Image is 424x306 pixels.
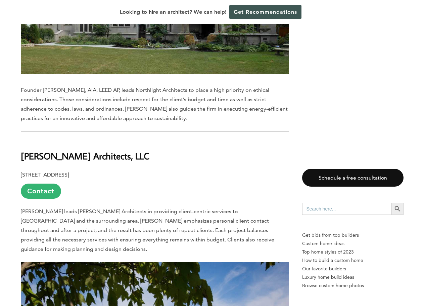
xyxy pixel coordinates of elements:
[21,171,69,178] b: [STREET_ADDRESS]
[302,239,404,248] a: Custom home ideas
[21,87,288,121] span: Founder [PERSON_NAME], AIA, LEED AP, leads Northlight Architects to place a high priority on ethi...
[21,208,274,252] span: [PERSON_NAME] leads [PERSON_NAME] Architects in providing client-centric services to [GEOGRAPHIC_...
[295,258,416,298] iframe: Drift Widget Chat Controller
[21,184,61,199] a: Contact
[229,5,301,19] a: Get Recommendations
[394,205,401,213] svg: Search
[302,203,391,215] input: Search here...
[302,169,404,187] a: Schedule a free consultation
[302,248,404,256] a: Top home styles of 2023
[302,256,404,265] a: How to build a custom home
[21,150,149,162] b: [PERSON_NAME] Architects, LLC
[302,231,404,239] p: Get bids from top builders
